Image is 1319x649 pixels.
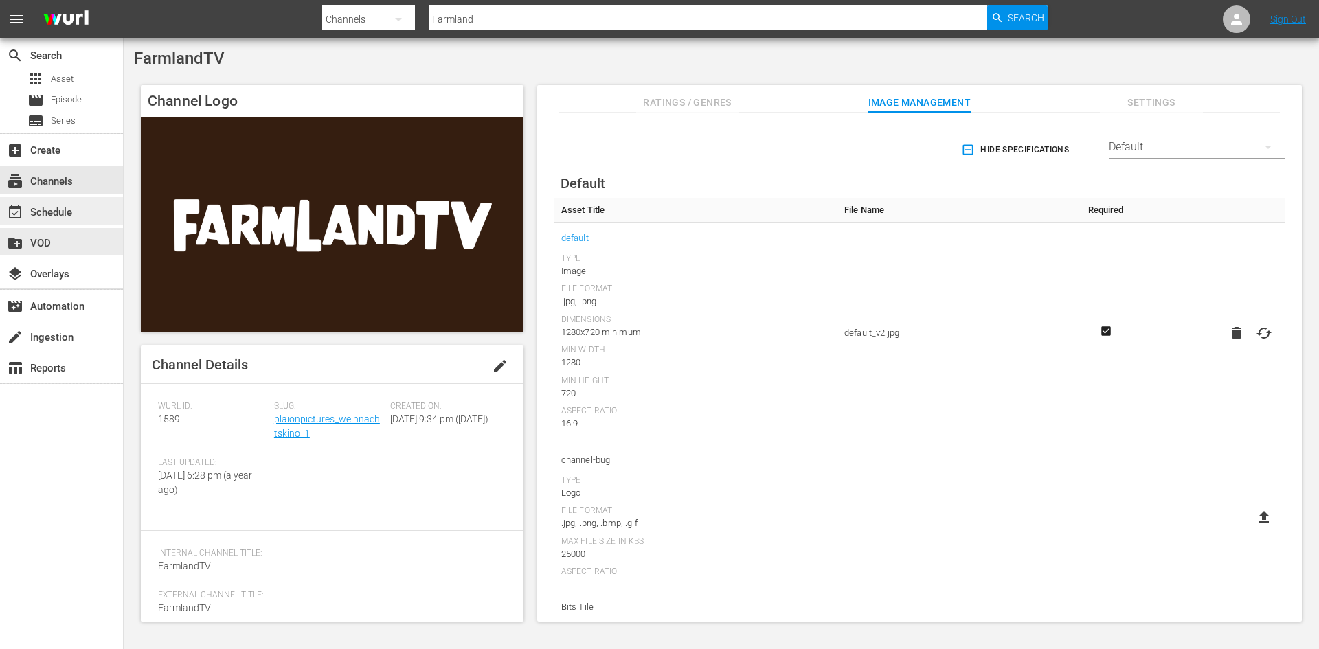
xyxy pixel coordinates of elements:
span: Image Management [868,94,971,111]
span: Hide Specifications [964,143,1069,157]
div: 25000 [561,547,831,561]
span: Asset [51,72,74,86]
div: Image [561,264,831,278]
div: Aspect Ratio [561,567,831,578]
span: Settings [1100,94,1203,111]
div: Min Width [561,345,831,356]
div: Min Height [561,376,831,387]
span: Created On: [390,401,499,412]
span: External Channel Title: [158,590,499,601]
span: Search [7,47,23,64]
span: Overlays [7,266,23,282]
span: VOD [7,235,23,251]
span: Channels [7,173,23,190]
svg: Required [1098,325,1114,337]
span: Bits Tile [561,598,831,616]
button: edit [484,350,517,383]
span: Schedule [7,204,23,220]
div: .jpg, .png, .bmp, .gif [561,516,831,530]
span: Create [7,142,23,159]
span: [DATE] 9:34 pm ([DATE]) [390,413,488,424]
span: Series [27,113,44,129]
th: File Name [837,198,1076,223]
span: 1589 [158,413,180,424]
span: Ratings / Genres [636,94,739,111]
th: Asset Title [554,198,837,223]
span: Internal Channel Title: [158,548,499,559]
span: Asset [27,71,44,87]
button: Hide Specifications [958,130,1074,169]
div: Type [561,253,831,264]
span: Ingestion [7,329,23,345]
span: Automation [7,298,23,315]
span: Episode [51,93,82,106]
img: FarmlandTV [141,117,523,332]
span: menu [8,11,25,27]
div: 720 [561,387,831,400]
span: FarmlandTV [158,560,211,571]
span: FarmlandTV [134,49,225,68]
div: Max File Size In Kbs [561,536,831,547]
span: Series [51,114,76,128]
span: Episode [27,92,44,109]
span: Slug: [274,401,383,412]
td: default_v2.jpg [837,223,1076,444]
div: Logo [561,486,831,500]
a: plaionpictures_weihnachtskino_1 [274,413,380,439]
span: table_chart [7,360,23,376]
span: Search [1008,5,1044,30]
a: Sign Out [1270,14,1306,25]
div: File Format [561,505,831,516]
div: File Format [561,284,831,295]
span: edit [492,358,508,374]
th: Required [1076,198,1136,223]
span: Wurl ID: [158,401,267,412]
button: Search [987,5,1048,30]
span: Channel Details [152,356,248,373]
div: Dimensions [561,315,831,326]
div: 1280 [561,356,831,369]
div: Default [1109,128,1285,166]
span: Default [561,175,605,192]
a: default [561,229,589,247]
div: Type [561,475,831,486]
h4: Channel Logo [141,85,523,117]
span: channel-bug [561,451,831,469]
span: FarmlandTV [158,602,211,613]
img: ans4CAIJ8jUAAAAAAAAAAAAAAAAAAAAAAAAgQb4GAAAAAAAAAAAAAAAAAAAAAAAAJMjXAAAAAAAAAAAAAAAAAAAAAAAAgAT5G... [33,3,99,36]
span: Last Updated: [158,457,267,468]
div: .jpg, .png [561,295,831,308]
div: 1280x720 minimum [561,326,831,339]
div: Aspect Ratio [561,406,831,417]
div: 16:9 [561,417,831,431]
span: [DATE] 6:28 pm (a year ago) [158,470,252,495]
